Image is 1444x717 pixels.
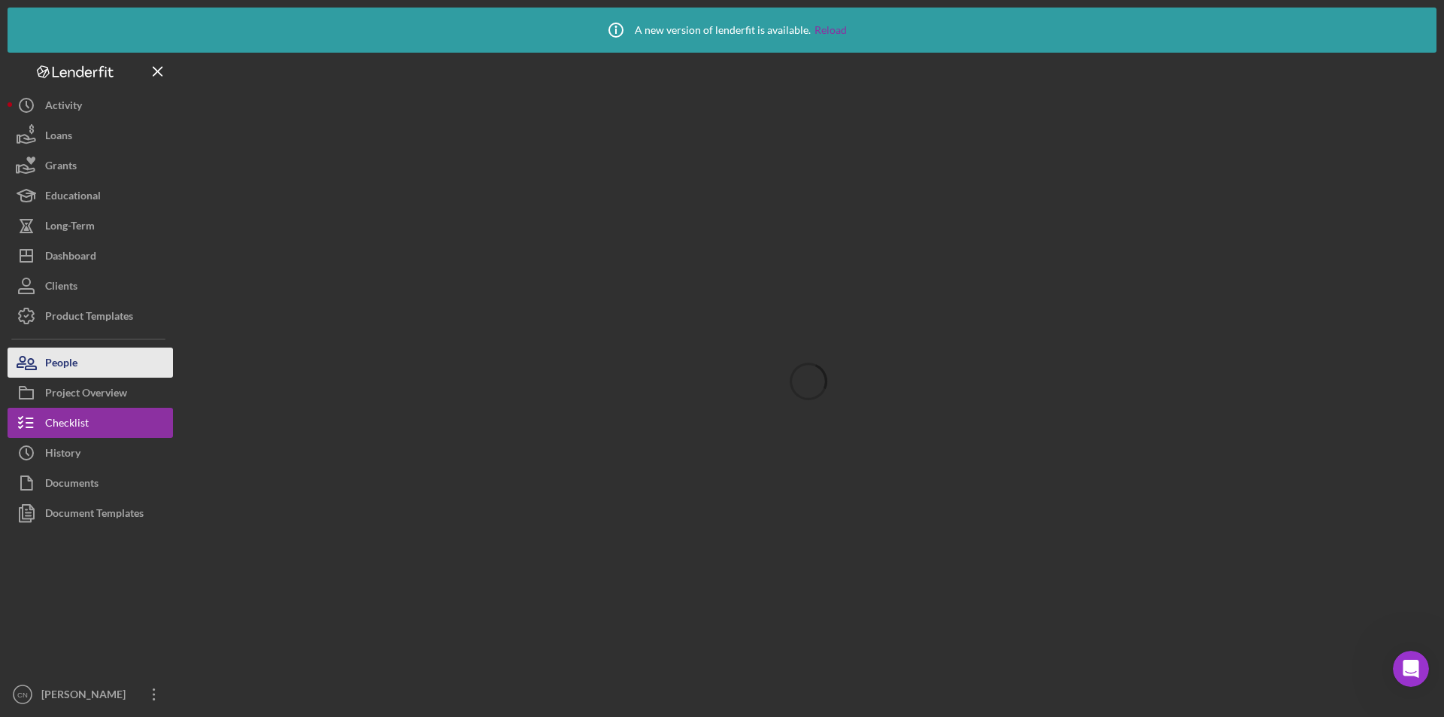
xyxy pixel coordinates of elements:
[45,408,89,442] div: Checklist
[815,24,847,36] a: Reload
[22,184,279,214] button: Search for help
[8,378,173,408] button: Project Overview
[201,469,301,530] button: Help
[31,358,251,374] div: Send us a message
[45,181,101,214] div: Educational
[8,271,173,301] button: Clients
[8,301,173,331] button: Product Templates
[31,254,252,269] div: Pipeline and Forecast View
[30,107,271,132] p: Hi Christi 👋
[15,345,286,403] div: Send us a messageWe typically reply in a few hours
[1393,651,1429,687] iframe: Intercom live chat
[45,90,82,124] div: Activity
[238,507,262,518] span: Help
[45,271,77,305] div: Clients
[31,191,122,207] span: Search for help
[8,438,173,468] button: History
[31,374,251,390] div: We typically reply in a few hours
[45,468,99,502] div: Documents
[45,378,127,412] div: Project Overview
[31,281,252,297] div: Archive a Project
[8,211,173,241] button: Long-Term
[22,248,279,275] div: Pipeline and Forecast View
[100,469,200,530] button: Messages
[125,507,177,518] span: Messages
[30,29,54,53] img: logo
[597,11,847,49] div: A new version of lenderfit is available.
[22,275,279,303] div: Archive a Project
[8,120,173,150] button: Loans
[31,226,252,242] div: Update Permissions Settings
[45,348,77,381] div: People
[8,498,173,528] button: Document Templates
[22,303,279,331] div: How to Create a Test Project
[45,150,77,184] div: Grants
[45,241,96,275] div: Dashboard
[33,507,67,518] span: Home
[8,90,173,120] button: Activity
[22,220,279,248] div: Update Permissions Settings
[45,211,95,245] div: Long-Term
[8,348,173,378] button: People
[45,120,72,154] div: Loans
[45,438,80,472] div: History
[8,181,173,211] button: Educational
[8,679,173,709] button: CN[PERSON_NAME]
[17,691,28,699] text: CN
[45,498,144,532] div: Document Templates
[38,679,135,713] div: [PERSON_NAME]
[8,468,173,498] button: Documents
[8,241,173,271] button: Dashboard
[236,24,266,54] img: Profile image for Christina
[45,301,133,335] div: Product Templates
[31,309,252,325] div: How to Create a Test Project
[8,150,173,181] button: Grants
[30,132,271,158] p: How can we help?
[8,408,173,438] button: Checklist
